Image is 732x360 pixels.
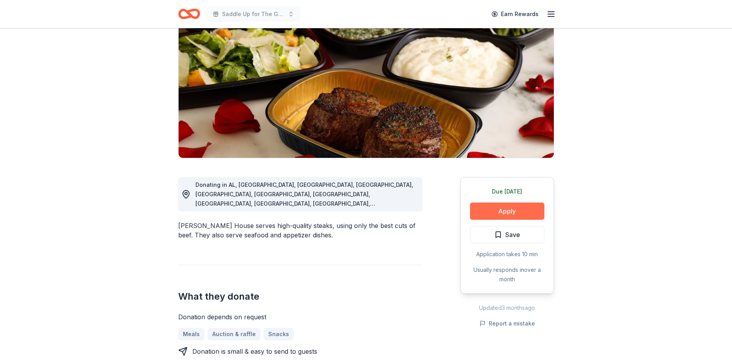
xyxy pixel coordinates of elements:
a: Snacks [264,328,294,340]
div: Due [DATE] [470,187,544,196]
span: Donating in AL, [GEOGRAPHIC_DATA], [GEOGRAPHIC_DATA], [GEOGRAPHIC_DATA], [GEOGRAPHIC_DATA], [GEOG... [195,181,413,291]
div: Updated 3 months ago [460,303,554,313]
div: Donation depends on request [178,312,423,322]
div: Usually responds in over a month [470,265,544,284]
button: Save [470,226,544,243]
span: Saddle Up for The Guild [222,9,285,19]
a: Earn Rewards [487,7,543,21]
button: Report a mistake [479,319,535,328]
h2: What they donate [178,290,423,303]
div: Donation is small & easy to send to guests [192,347,317,356]
div: [PERSON_NAME] House serves high-quality steaks, using only the best cuts of beef. They also serve... [178,221,423,240]
div: Application takes 10 min [470,250,544,259]
button: Apply [470,203,544,220]
a: Auction & raffle [208,328,260,340]
a: Home [178,5,200,23]
img: Image for Ruth's Chris Steak House [179,8,554,158]
span: Save [505,230,520,240]
button: Saddle Up for The Guild [206,6,300,22]
a: Meals [178,328,204,340]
